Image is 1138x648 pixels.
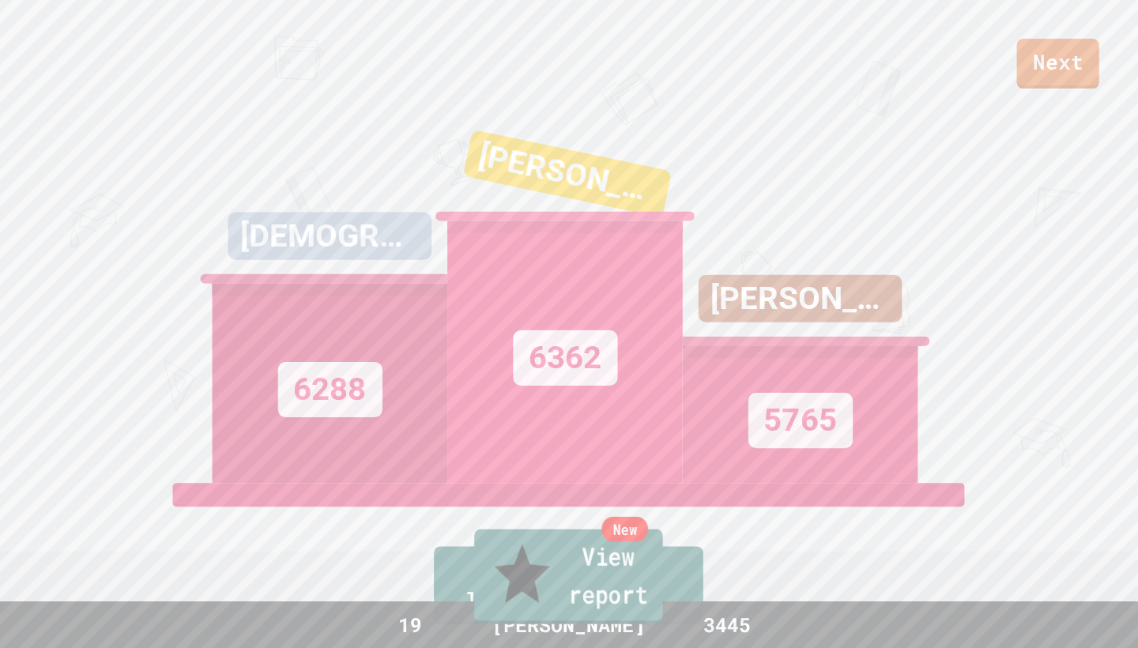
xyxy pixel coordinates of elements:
div: 6362 [514,330,618,386]
div: [PERSON_NAME] [699,275,902,322]
a: Next [1016,40,1098,89]
div: [DEMOGRAPHIC_DATA] [229,213,432,260]
div: [PERSON_NAME] [464,130,673,219]
div: New [602,517,649,542]
div: 6288 [279,362,383,417]
a: View report [475,529,663,624]
div: 5765 [748,393,853,448]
